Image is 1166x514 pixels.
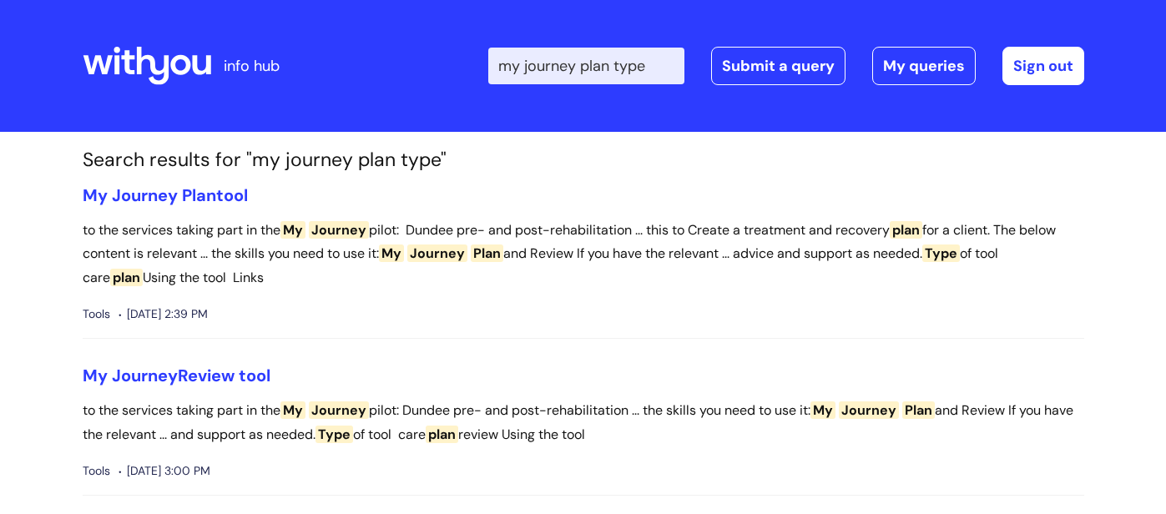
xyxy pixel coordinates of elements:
span: My [280,221,305,239]
a: My queries [872,47,976,85]
span: Plan [471,244,503,262]
span: My [83,365,108,386]
a: My JourneyReview tool [83,365,270,386]
span: Plan [902,401,935,419]
span: Type [922,244,960,262]
p: to the services taking part in the pilot: Dundee pre- and post-rehabilitation ... this to Create ... [83,219,1084,290]
span: Type [315,426,353,443]
span: Plan [182,184,216,206]
p: to the services taking part in the pilot: Dundee pre- and post-rehabilitation ... the skills you ... [83,399,1084,447]
input: Search [488,48,684,84]
h1: Search results for "my journey plan type" [83,149,1084,172]
span: My [280,401,305,419]
span: My [379,244,404,262]
span: Tools [83,304,110,325]
span: My [83,184,108,206]
a: My Journey Plantool [83,184,248,206]
span: Journey [112,365,178,386]
span: Journey [112,184,178,206]
span: plan [426,426,458,443]
span: plan [110,269,143,286]
span: Tools [83,461,110,481]
span: Journey [839,401,899,419]
span: Journey [309,221,369,239]
span: My [810,401,835,419]
span: [DATE] 2:39 PM [119,304,208,325]
p: info hub [224,53,280,79]
span: Journey [309,401,369,419]
div: | - [488,47,1084,85]
a: Sign out [1002,47,1084,85]
a: Submit a query [711,47,845,85]
span: Journey [407,244,467,262]
span: plan [890,221,922,239]
span: [DATE] 3:00 PM [119,461,210,481]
